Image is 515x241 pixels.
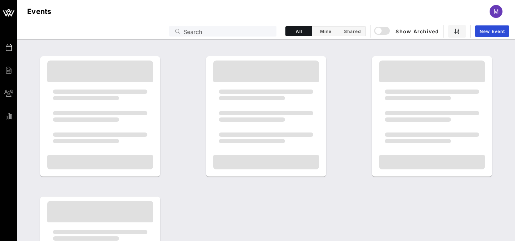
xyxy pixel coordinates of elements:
[375,27,439,35] span: Show Archived
[290,29,308,34] span: All
[494,8,499,15] span: m
[27,6,51,17] h1: Events
[285,26,312,36] button: All
[479,29,505,34] span: New Event
[312,26,339,36] button: Mine
[339,26,366,36] button: Shared
[475,25,509,37] a: New Event
[490,5,502,18] div: m
[317,29,334,34] span: Mine
[375,25,439,38] button: Show Archived
[343,29,361,34] span: Shared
